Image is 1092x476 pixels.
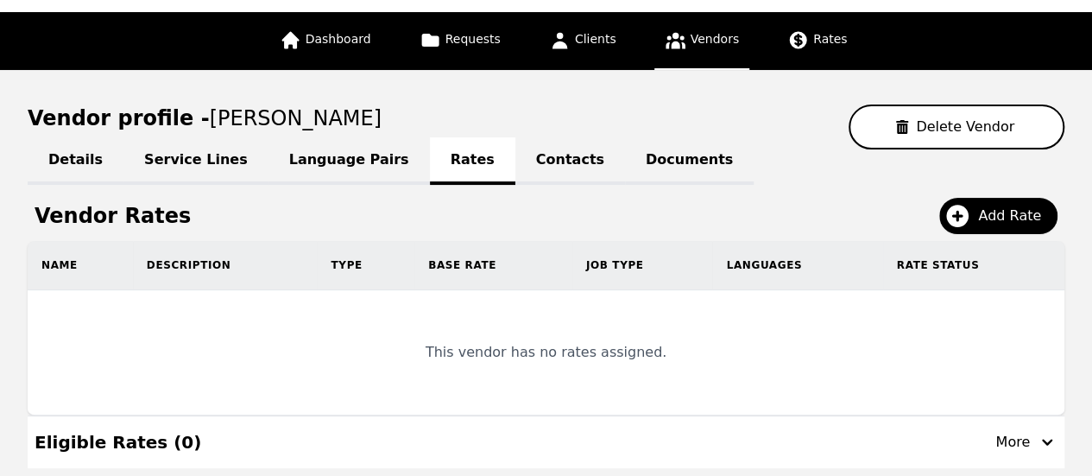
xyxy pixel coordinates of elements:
[28,137,123,185] a: Details
[515,137,625,185] a: Contacts
[306,32,371,46] span: Dashboard
[654,12,749,70] a: Vendors
[268,137,430,185] a: Language Pairs
[575,32,616,46] span: Clients
[539,12,627,70] a: Clients
[586,258,644,272] span: Job Type
[331,258,362,272] span: Type
[995,432,1057,453] div: More
[849,105,1064,149] button: Delete Vendor
[428,258,496,272] span: Base Rate
[28,106,382,130] h1: Vendor profile -
[35,430,201,454] div: Eligible Rates ( 0 )
[147,258,231,272] span: Description
[726,258,802,272] span: Languages
[409,12,511,70] a: Requests
[939,198,1057,234] button: Add Rate
[978,206,1053,226] span: Add Rate
[777,12,857,70] a: Rates
[210,106,382,130] span: [PERSON_NAME]
[41,258,78,272] span: Name
[691,32,739,46] span: Vendors
[269,12,382,70] a: Dashboard
[28,290,1064,415] td: This vendor has no rates assigned.
[897,258,980,272] span: Rate Status
[35,202,191,230] h1: Vendor Rates
[995,430,1057,454] button: More
[123,137,268,185] a: Service Lines
[445,32,501,46] span: Requests
[625,137,754,185] a: Documents
[813,32,847,46] span: Rates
